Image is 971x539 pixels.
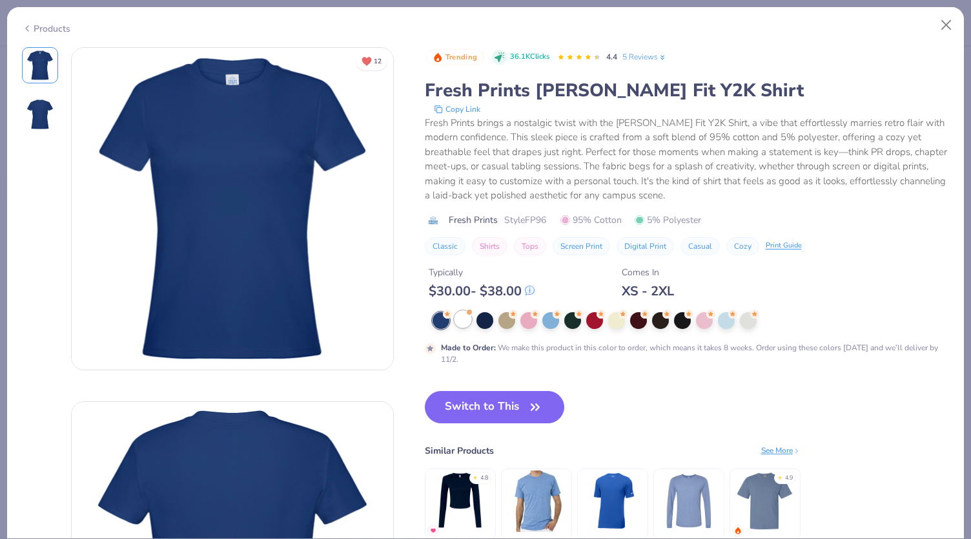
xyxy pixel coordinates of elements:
div: 4.9 [785,474,793,483]
span: 12 [374,58,382,65]
span: Fresh Prints [449,213,498,227]
div: Fresh Prints [PERSON_NAME] Fit Y2K Shirt [425,78,950,103]
button: copy to clipboard [430,103,484,116]
button: Shirts [472,237,507,255]
button: Close [934,13,959,37]
img: Front [25,50,56,81]
button: Digital Print [617,237,674,255]
div: Fresh Prints brings a nostalgic twist with the [PERSON_NAME] Fit Y2K Shirt, a vibe that effortles... [425,116,950,203]
div: ★ [473,474,478,479]
div: Comes In [622,266,674,279]
span: 95% Cotton [560,213,622,227]
div: See More [761,445,801,456]
img: Bella + Canvas Triblend Long Sleeve Tee - 3513 [658,470,719,532]
img: Back [25,99,56,130]
button: Badge Button [426,49,484,66]
span: 36.1K Clicks [510,52,549,63]
img: Trending sort [433,52,443,63]
button: Switch to This [425,391,565,423]
img: MostFav.gif [429,527,437,534]
span: Trending [445,54,477,61]
div: 4.4 Stars [557,47,601,68]
button: Tops [514,237,546,255]
div: ★ [777,474,782,479]
a: 5 Reviews [622,51,667,63]
strong: Made to Order : [441,343,496,353]
div: XS - 2XL [622,283,674,299]
div: Typically [429,266,535,279]
button: Casual [680,237,720,255]
button: Screen Print [553,237,610,255]
span: 4.4 [606,52,617,62]
img: trending.gif [734,527,742,534]
span: 5% Polyester [635,213,701,227]
img: Los Angeles Apparel S/S Tri Blend Crew Neck [506,470,567,532]
div: Products [22,22,70,36]
img: Front [72,48,393,370]
button: Classic [425,237,465,255]
div: We make this product in this color to order, which means it takes 8 weeks. Order using these colo... [441,342,941,365]
img: Bella Canvas Ladies' Micro Ribbed Long Sleeve Baby Tee [429,470,491,532]
img: Comfort Colors Adult Heavyweight T-Shirt [734,470,795,532]
div: $ 30.00 - $ 38.00 [429,283,535,299]
img: brand logo [425,215,442,226]
button: Unlike [356,52,387,70]
img: Nike Core Cotton Tee [582,470,643,532]
button: Cozy [726,237,759,255]
span: Style FP96 [504,213,546,227]
div: Similar Products [425,444,494,458]
div: Print Guide [766,240,802,251]
div: 4.8 [480,474,488,483]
